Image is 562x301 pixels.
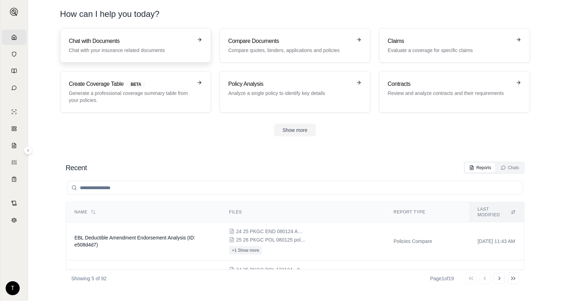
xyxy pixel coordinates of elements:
[229,246,262,255] button: +1 Show more
[220,28,371,63] a: Compare DocumentsCompare quotes, binders, applications and policies
[7,5,21,19] button: Expand sidebar
[274,124,316,136] button: Show more
[469,222,524,261] td: [DATE] 11:43 AM
[6,281,20,295] div: T
[2,30,26,45] a: Home
[75,209,213,215] div: Name
[388,90,511,97] p: Review and analyze contracts and their requirements
[2,212,26,228] a: Legal Search Engine
[430,275,454,282] div: Page 1 of 19
[388,80,511,88] h3: Contracts
[221,202,385,222] th: Files
[2,80,26,96] a: Chat
[24,146,32,155] button: Expand sidebar
[497,163,523,173] button: Chats
[228,80,352,88] h3: Policy Analysis
[388,37,511,45] h3: Claims
[228,90,352,97] p: Analyze a single policy to identify key details
[75,235,195,248] span: EBL Deductible Amendment Endorsement Analysis (ID: e508d4d7)
[2,46,26,62] a: Documents Vault
[69,80,192,88] h3: Create Coverage Table
[236,228,307,235] span: 24 25 PKGC END 080124 Amends EBL Deductible per 28AP1017.pdf
[388,47,511,54] p: Evaluate a coverage for specific claims
[60,28,211,63] a: Chat with DocumentsChat with your insurance related documents
[10,8,18,16] img: Expand sidebar
[385,202,469,222] th: Report Type
[220,71,371,113] a: Policy AnalysisAnalyze a single policy to identify key details
[2,104,26,120] a: Single Policy
[465,163,495,173] button: Reports
[2,63,26,79] a: Prompt Library
[379,71,530,113] a: ContractsReview and analyze contracts and their requirements
[2,138,26,153] a: Claim Coverage
[469,261,524,299] td: [DATE] 11:55 AM
[501,165,519,171] div: Chats
[60,8,160,20] h1: How can I help you today?
[228,47,352,54] p: Compare quotes, binders, applications and policies
[126,81,145,88] span: BETA
[385,222,469,261] td: Policies Compare
[69,90,192,104] p: Generate a professional coverage summary table from your policies.
[69,47,192,54] p: Chat with your insurance related documents
[2,121,26,136] a: Policy Comparisons
[228,37,352,45] h3: Compare Documents
[66,163,87,173] h2: Recent
[236,266,307,273] span: 24 25 PKGC POL 123124 - 020125 Renewal S 2511910.pdf
[379,28,530,63] a: ClaimsEvaluate a coverage for specific claims
[71,275,107,282] p: Showing 5 of 92
[60,71,211,113] a: Create Coverage TableBETAGenerate a professional coverage summary table from your policies.
[2,196,26,211] a: Contract Analysis
[2,155,26,170] a: Custom Report
[69,37,192,45] h3: Chat with Documents
[385,261,469,299] td: Policies Compare
[469,165,491,171] div: Reports
[478,206,516,218] div: Last modified
[236,236,307,243] span: 25 26 PKGC POL 080125 pol#8520143871.pdf
[2,172,26,187] a: Coverage Table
